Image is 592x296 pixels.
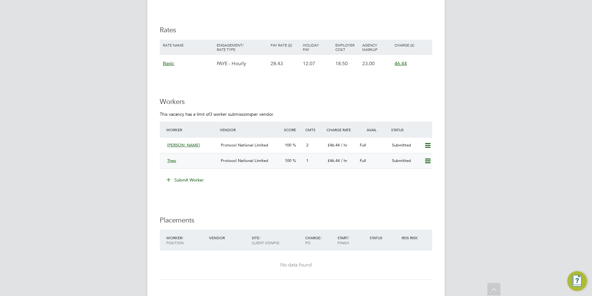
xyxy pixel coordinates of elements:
h3: Workers [160,97,432,106]
h3: Rates [160,26,432,35]
em: 3 worker submissions [210,111,251,117]
span: / Position [166,235,184,245]
button: Submit Worker [162,175,209,185]
span: 18.50 [335,61,348,67]
div: Worker [165,232,207,248]
div: Start [336,232,368,248]
div: Charge (£) [393,40,431,50]
p: This vacancy has a limit of per vendor. [160,111,432,117]
span: Protocol National Limited [221,142,268,148]
div: PAYE - Hourly [215,55,269,73]
span: £46.44 [328,158,340,163]
div: Employer Cost [334,40,361,55]
div: Vendor [207,232,250,243]
span: 2 [306,142,308,148]
span: / Client Config [252,235,279,245]
span: 100 [285,142,291,148]
span: Protocol National Limited [221,158,268,163]
div: Submitted [390,156,422,166]
div: Rate Name [161,40,215,50]
div: 28.43 [269,55,301,73]
div: Submitted [390,140,422,150]
span: 46.44 [394,61,407,67]
div: Charge [304,232,336,248]
div: Avail [357,124,390,135]
span: / hr [341,142,347,148]
div: Site [250,232,304,248]
div: Status [390,124,432,135]
div: Status [368,232,400,243]
div: Vendor [218,124,282,135]
div: Pay Rate (£) [269,40,301,50]
span: / PO [305,235,321,245]
h3: Placements [160,216,432,225]
span: / Finish [337,235,349,245]
div: Agency Markup [361,40,393,55]
span: Full [360,158,366,163]
span: / hr [341,158,347,163]
button: Engage Resource Center [567,271,587,291]
span: 100 [285,158,291,163]
span: Theo [167,158,176,163]
div: Engagement/ Rate Type [215,40,269,55]
span: 12.07 [303,61,315,67]
span: £46.44 [328,142,340,148]
div: Score [282,124,304,135]
div: Holiday Pay [301,40,333,55]
span: Full [360,142,366,148]
div: IR35 Risk [400,232,421,243]
div: Charge Rate [325,124,357,135]
span: Basic [163,61,174,67]
div: Cmts [304,124,325,135]
div: No data found [166,262,426,268]
span: 23.00 [362,61,375,67]
div: Worker [165,124,218,135]
span: [PERSON_NAME] [167,142,200,148]
span: 1 [306,158,308,163]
